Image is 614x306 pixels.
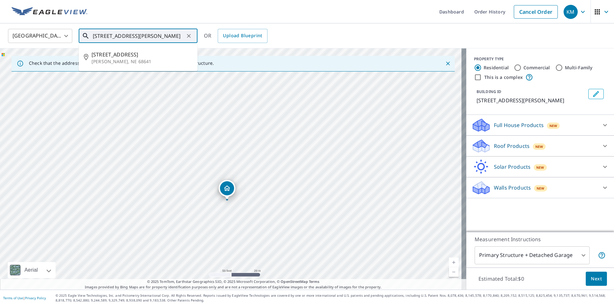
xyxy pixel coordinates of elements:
div: Aerial [22,262,40,278]
a: Current Level 19, Zoom In [449,258,459,267]
p: Check that the address is accurate, then drag the marker over the correct structure. [29,60,214,66]
label: Multi-Family [565,64,593,71]
p: Full House Products [494,121,544,129]
button: Close [444,59,452,68]
a: Terms of Use [3,296,23,300]
div: OR [204,29,268,43]
div: Full House ProductsNew [471,117,609,133]
p: © 2025 Eagle View Technologies, Inc. and Pictometry International Corp. All Rights Reserved. Repo... [56,293,611,303]
p: BUILDING ID [477,89,501,94]
img: EV Logo [12,7,87,17]
div: Aerial [8,262,56,278]
div: Walls ProductsNew [471,180,609,195]
a: Current Level 19, Zoom Out [449,267,459,277]
p: | [3,296,46,300]
p: Walls Products [494,184,531,191]
p: Estimated Total: $0 [473,272,529,286]
div: KM [564,5,578,19]
label: Commercial [523,64,550,71]
button: Clear [184,31,193,40]
button: Edit building 1 [588,89,604,99]
span: [STREET_ADDRESS] [92,51,192,58]
span: Next [591,275,602,283]
button: Next [586,272,607,286]
span: New [535,144,543,149]
p: Solar Products [494,163,531,171]
p: Roof Products [494,142,530,150]
a: Upload Blueprint [218,29,267,43]
p: Measurement Instructions [475,235,606,243]
a: Cancel Order [514,5,558,19]
div: Primary Structure + Detached Garage [475,246,590,264]
div: Solar ProductsNew [471,159,609,174]
div: Dropped pin, building 1, Residential property, 321 S 4th St Howells, NE 68641 [219,180,235,200]
a: OpenStreetMap [281,279,308,284]
div: Roof ProductsNew [471,138,609,154]
label: This is a complex [484,74,523,81]
span: New [549,123,557,128]
div: [GEOGRAPHIC_DATA] [8,27,72,45]
a: Terms [309,279,320,284]
a: Privacy Policy [25,296,46,300]
span: Upload Blueprint [223,32,262,40]
span: © 2025 TomTom, Earthstar Geographics SIO, © 2025 Microsoft Corporation, © [147,279,320,285]
p: [STREET_ADDRESS][PERSON_NAME] [477,97,586,104]
input: Search by address or latitude-longitude [93,27,184,45]
span: New [536,165,544,170]
div: PROPERTY TYPE [474,56,606,62]
span: New [537,186,545,191]
p: [PERSON_NAME], NE 68641 [92,58,192,65]
label: Residential [484,64,509,71]
span: Your report will include the primary structure and a detached garage if one exists. [598,251,606,259]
